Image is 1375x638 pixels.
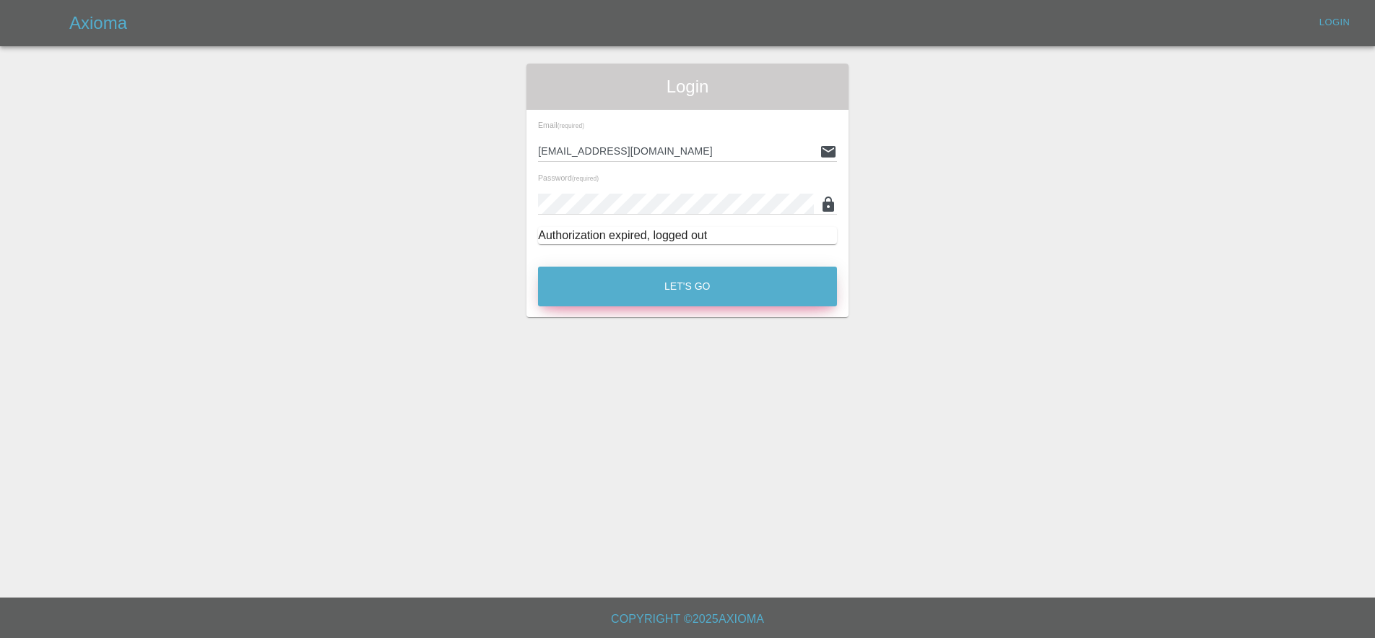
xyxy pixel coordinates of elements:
span: Password [538,173,599,182]
h5: Axioma [69,12,127,35]
span: Login [538,75,837,98]
span: Email [538,121,584,129]
small: (required) [558,123,584,129]
button: Let's Go [538,267,837,306]
div: Authorization expired, logged out [538,227,837,244]
a: Login [1311,12,1358,34]
h6: Copyright © 2025 Axioma [12,609,1363,629]
small: (required) [572,176,599,182]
